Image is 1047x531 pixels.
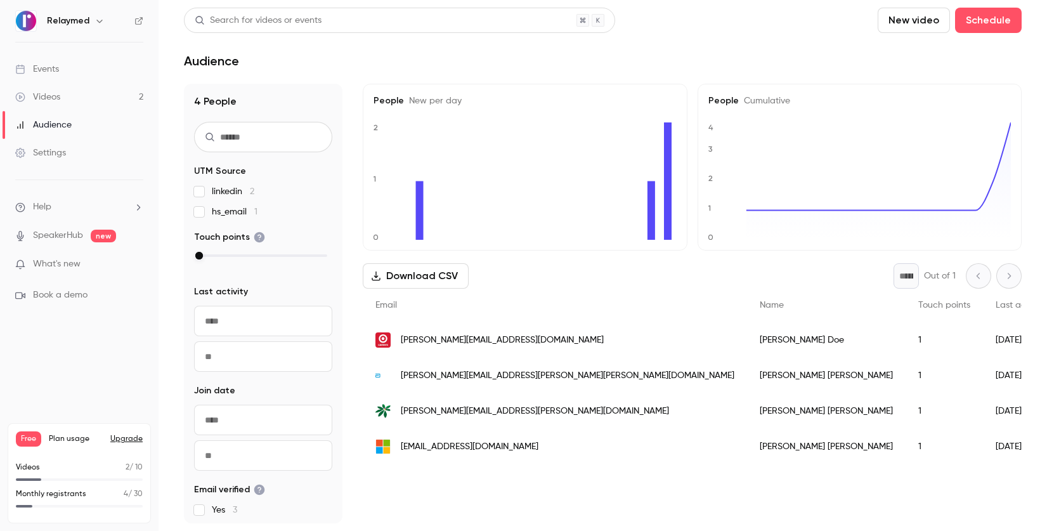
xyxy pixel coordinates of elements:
[194,165,246,178] span: UTM Source
[708,145,713,154] text: 3
[15,91,60,103] div: Videos
[373,233,379,242] text: 0
[906,322,983,358] div: 1
[924,270,956,282] p: Out of 1
[401,440,538,454] span: [EMAIL_ADDRESS][DOMAIN_NAME]
[375,301,397,310] span: Email
[49,434,103,444] span: Plan usage
[16,488,86,500] p: Monthly registrants
[401,369,734,383] span: [PERSON_NAME][EMAIL_ADDRESS][PERSON_NAME][PERSON_NAME][DOMAIN_NAME]
[194,285,248,298] span: Last activity
[33,229,83,242] a: SpeakerHub
[33,258,81,271] span: What's new
[194,483,265,496] span: Email verified
[33,200,51,214] span: Help
[233,506,237,515] span: 3
[375,332,391,348] img: target.com
[33,289,88,302] span: Book a demo
[194,231,265,244] span: Touch points
[363,263,469,289] button: Download CSV
[708,174,713,183] text: 2
[128,259,143,270] iframe: Noticeable Trigger
[996,301,1045,310] span: Last activity
[401,405,669,418] span: [PERSON_NAME][EMAIL_ADDRESS][PERSON_NAME][DOMAIN_NAME]
[16,11,36,31] img: Relaymed
[126,464,129,471] span: 2
[375,404,391,418] img: mchp.care
[194,384,235,397] span: Join date
[760,301,784,310] span: Name
[708,123,713,132] text: 4
[15,63,59,75] div: Events
[15,119,72,131] div: Audience
[212,185,254,198] span: linkedin
[195,14,322,27] div: Search for videos or events
[184,53,239,69] h1: Audience
[47,15,89,27] h6: Relaymed
[739,96,790,105] span: Cumulative
[404,96,462,105] span: New per day
[91,230,116,242] span: new
[906,429,983,464] div: 1
[373,174,376,183] text: 1
[747,358,906,393] div: [PERSON_NAME] [PERSON_NAME]
[16,431,41,447] span: Free
[375,439,391,454] img: live.com
[375,374,391,377] img: abbott.com
[401,334,604,347] span: [PERSON_NAME][EMAIL_ADDRESS][DOMAIN_NAME]
[747,393,906,429] div: [PERSON_NAME] [PERSON_NAME]
[124,490,128,498] span: 4
[708,233,713,242] text: 0
[212,504,237,516] span: Yes
[110,434,143,444] button: Upgrade
[195,252,203,259] div: max
[906,358,983,393] div: 1
[708,204,711,213] text: 1
[124,488,143,500] p: / 30
[250,187,254,196] span: 2
[374,95,677,107] h5: People
[906,393,983,429] div: 1
[15,200,143,214] li: help-dropdown-opener
[708,95,1011,107] h5: People
[918,301,970,310] span: Touch points
[16,462,40,473] p: Videos
[747,322,906,358] div: [PERSON_NAME] Doe
[254,207,257,216] span: 1
[212,206,257,218] span: hs_email
[15,147,66,159] div: Settings
[126,462,143,473] p: / 10
[747,429,906,464] div: [PERSON_NAME] [PERSON_NAME]
[955,8,1022,33] button: Schedule
[374,123,378,132] text: 2
[194,94,332,109] h1: 4 People
[878,8,950,33] button: New video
